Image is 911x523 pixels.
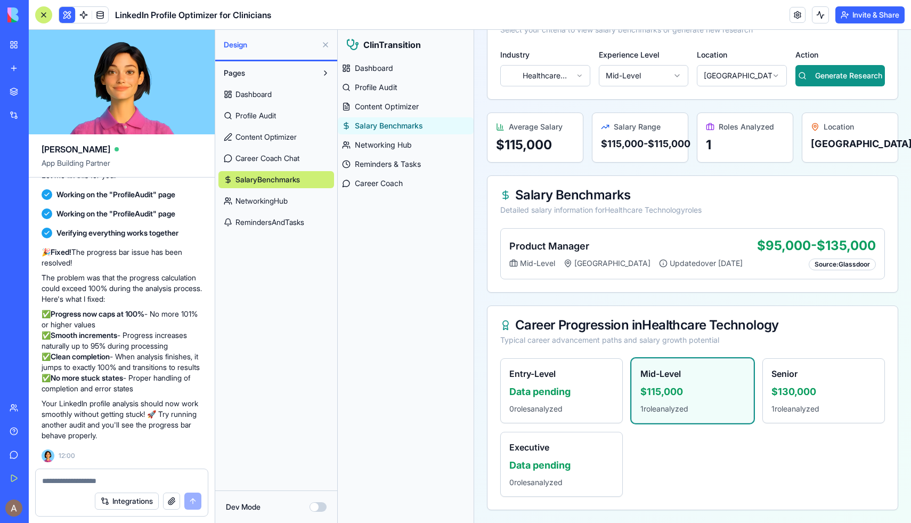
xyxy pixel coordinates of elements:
[17,71,81,82] span: Content Optimizer
[51,373,123,382] strong: No more stuck states
[224,68,245,78] span: Pages
[835,6,905,23] button: Invite & Share
[172,209,411,224] h3: Product Manager
[17,91,85,101] span: Salary Benchmarks
[321,228,405,239] div: Updated over [DATE]
[434,374,538,384] p: 1 role analyzed
[226,228,313,239] div: [GEOGRAPHIC_DATA]
[368,107,446,124] div: 1
[218,150,334,167] a: Career Coach Chat
[303,337,407,350] h4: Mid-Level
[42,449,54,462] img: Ella_00000_wcx2te.png
[218,128,334,146] a: Content Optimizer
[59,452,75,460] span: 12:00
[42,158,202,177] span: App Building Partner
[303,374,407,384] p: 1 role analyzed
[172,355,276,369] div: Data pending
[17,110,74,120] span: Networking Hub
[171,92,225,102] span: Average Salary
[218,214,334,231] a: RemindersAndTasks
[5,500,22,517] img: ACg8ocJV6D3_6rN2XWQ9gC4Su6cEn1tsy63u5_3HgxpMOOOGh7gtYg=s96-c
[17,52,60,63] span: Profile Audit
[419,207,538,224] div: $95,000 - $135,000
[42,398,202,441] p: Your LinkedIn profile analysis should now work smoothly without getting stuck! 🚀 Try running anot...
[162,289,547,302] div: Career Progression in Healthcare Technology
[172,428,276,443] div: Data pending
[434,355,538,369] div: $130,000
[235,217,304,228] span: RemindersAndTasks
[471,229,538,240] div: Source: Glassdoor
[26,9,83,21] span: ClinTransition
[261,20,322,29] label: Experience Level
[218,86,334,103] a: Dashboard
[172,447,276,458] p: 0 role s analyzed
[51,352,110,361] strong: Clean completion
[235,89,272,100] span: Dashboard
[276,92,323,102] span: Salary Range
[172,374,276,384] p: 0 role s analyzed
[42,247,202,268] p: 🎉 The progress bar issue has been resolved!
[51,247,71,256] strong: Fixed!
[95,493,159,510] button: Integrations
[17,148,65,159] span: Career Coach
[56,228,178,238] span: Verifying everything works together
[42,309,202,394] p: ✅ - No more 101% or higher values ✅ - Progress increases naturally up to 95% during processing ✅ ...
[172,228,217,239] div: Mid-Level
[263,107,341,122] div: $115,000 - $115,000
[158,107,237,124] div: $115,000
[235,132,297,142] span: Content Optimizer
[218,65,317,82] button: Pages
[172,337,276,350] h4: Entry-Level
[226,502,261,512] label: Dev Mode
[486,92,516,102] span: Location
[224,39,317,50] span: Design
[218,171,334,188] a: SalaryBenchmarks
[56,208,175,219] span: Working on the "ProfileAudit" page
[235,110,276,121] span: Profile Audit
[303,355,407,369] div: $115,000
[235,174,300,185] span: SalaryBenchmarks
[51,331,117,340] strong: Smooth increments
[17,129,83,140] span: Reminders & Tasks
[172,411,276,424] h4: Executive
[235,153,299,164] span: Career Coach Chat
[7,7,74,22] img: logo
[434,337,538,350] h4: Senior
[218,192,334,210] a: NetworkingHub
[458,35,548,57] button: Generate Research
[162,305,547,316] div: Typical career advancement paths and salary growth potential
[458,20,481,29] label: Action
[56,189,175,200] span: Working on the "ProfileAudit" page
[42,143,110,156] span: [PERSON_NAME]
[42,272,202,304] p: The problem was that the progress calculation could exceed 100% during the analysis process. Here...
[381,92,436,102] span: Roles Analyzed
[51,309,144,318] strong: Progress now caps at 100%
[218,107,334,124] a: Profile Audit
[17,33,55,44] span: Dashboard
[359,20,389,29] label: Location
[473,107,551,122] div: [GEOGRAPHIC_DATA]
[235,196,288,206] span: NetworkingHub
[115,9,271,21] span: LinkedIn Profile Optimizer for Clinicians
[162,159,547,172] div: Salary Benchmarks
[162,175,547,186] div: Detailed salary information for Healthcare Technology roles
[162,20,192,29] label: Industry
